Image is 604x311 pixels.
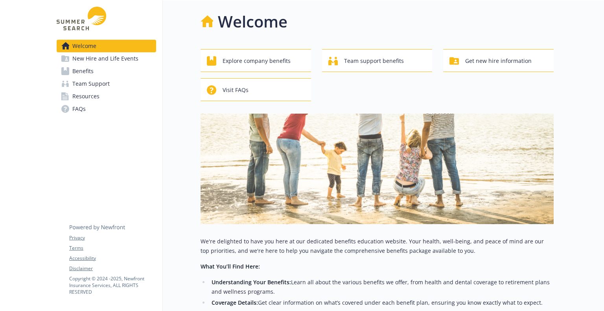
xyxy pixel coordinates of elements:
button: Visit FAQs [201,78,311,101]
img: overview page banner [201,114,554,224]
button: Team support benefits [322,49,433,72]
span: Welcome [72,40,96,52]
span: Benefits [72,65,94,77]
span: New Hire and Life Events [72,52,138,65]
a: Welcome [57,40,156,52]
strong: Understanding Your Benefits: [212,278,291,286]
li: Learn all about the various benefits we offer, from health and dental coverage to retirement plan... [209,278,554,296]
li: Get clear information on what’s covered under each benefit plan, ensuring you know exactly what t... [209,298,554,307]
span: Team support benefits [344,53,404,68]
a: Benefits [57,65,156,77]
span: Explore company benefits [223,53,291,68]
span: Team Support [72,77,110,90]
button: Get new hire information [443,49,554,72]
a: FAQs [57,103,156,115]
p: We're delighted to have you here at our dedicated benefits education website. Your health, well-b... [201,237,554,256]
a: Resources [57,90,156,103]
h1: Welcome [218,10,287,33]
span: FAQs [72,103,86,115]
a: New Hire and Life Events [57,52,156,65]
a: Terms [69,245,156,252]
button: Explore company benefits [201,49,311,72]
span: Get new hire information [465,53,532,68]
p: Copyright © 2024 - 2025 , Newfront Insurance Services, ALL RIGHTS RESERVED [69,275,156,295]
strong: What You’ll Find Here: [201,263,260,270]
span: Visit FAQs [223,83,249,98]
a: Disclaimer [69,265,156,272]
a: Accessibility [69,255,156,262]
span: Resources [72,90,99,103]
a: Team Support [57,77,156,90]
strong: Coverage Details: [212,299,258,306]
a: Privacy [69,234,156,241]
